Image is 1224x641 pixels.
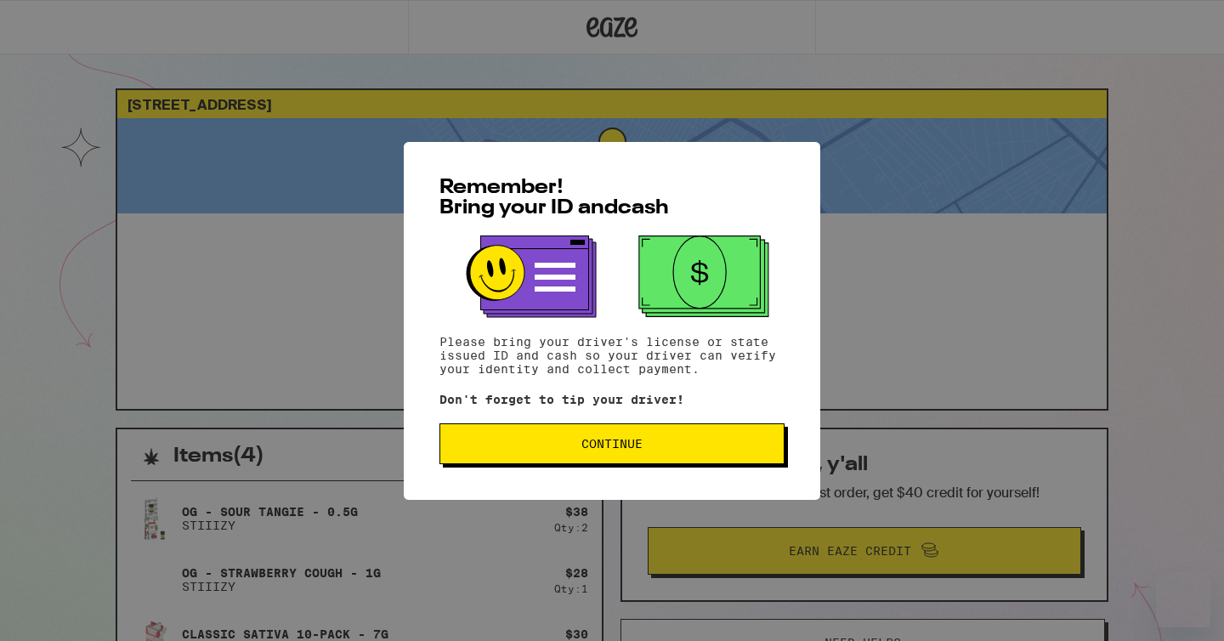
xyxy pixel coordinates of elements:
p: Don't forget to tip your driver! [439,393,785,406]
span: Remember! Bring your ID and cash [439,178,669,218]
p: Please bring your driver's license or state issued ID and cash so your driver can verify your ide... [439,335,785,376]
button: Continue [439,423,785,464]
span: Continue [581,438,643,450]
iframe: Button to launch messaging window [1156,573,1210,627]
